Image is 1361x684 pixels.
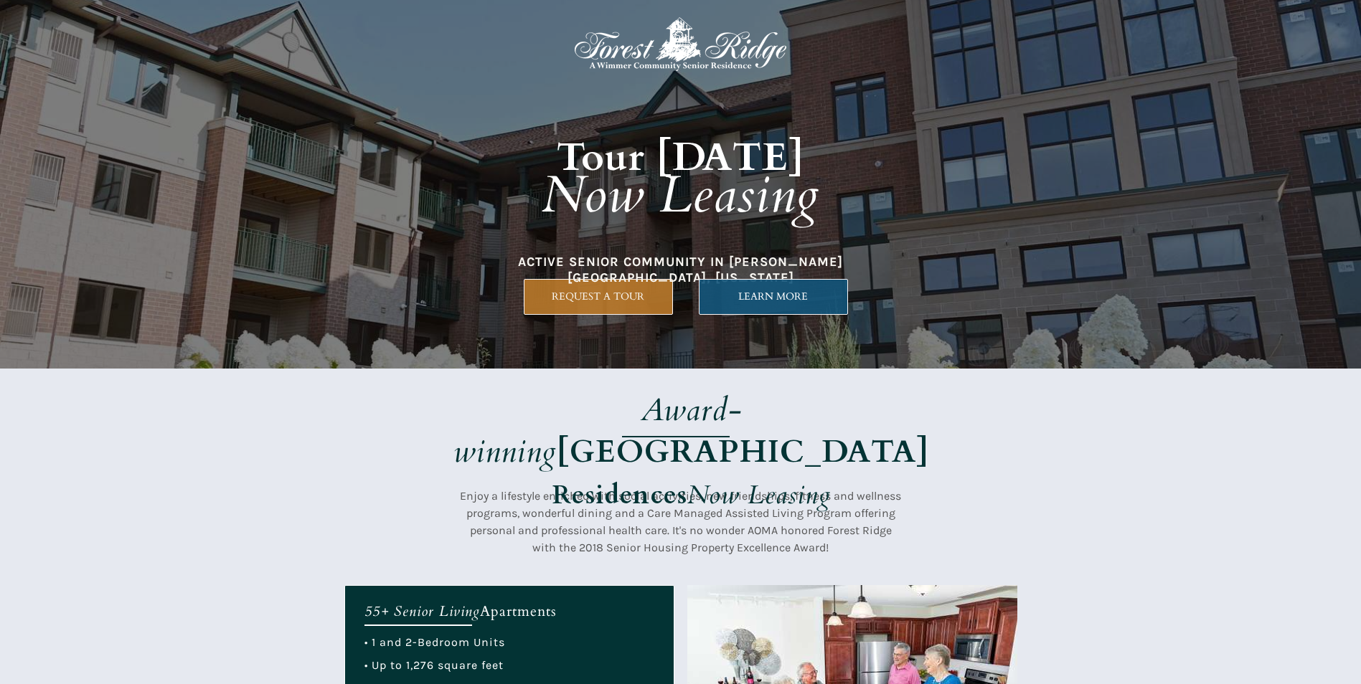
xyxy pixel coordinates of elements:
[557,430,929,473] strong: [GEOGRAPHIC_DATA]
[364,635,505,649] span: • 1 and 2-Bedroom Units
[524,279,673,315] a: REQUEST A TOUR
[700,290,847,303] span: LEARN MORE
[364,602,480,621] em: 55+ Senior Living
[687,478,831,513] em: Now Leasing
[542,161,819,230] em: Now Leasing
[453,389,743,473] em: Award-winning
[552,478,687,513] strong: Residences
[524,290,672,303] span: REQUEST A TOUR
[699,279,848,315] a: LEARN MORE
[480,602,557,621] span: Apartments
[364,658,504,672] span: • Up to 1,276 square feet
[518,254,843,285] span: ACTIVE SENIOR COMMUNITY IN [PERSON_NAME][GEOGRAPHIC_DATA], [US_STATE]
[557,131,805,184] strong: Tour [DATE]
